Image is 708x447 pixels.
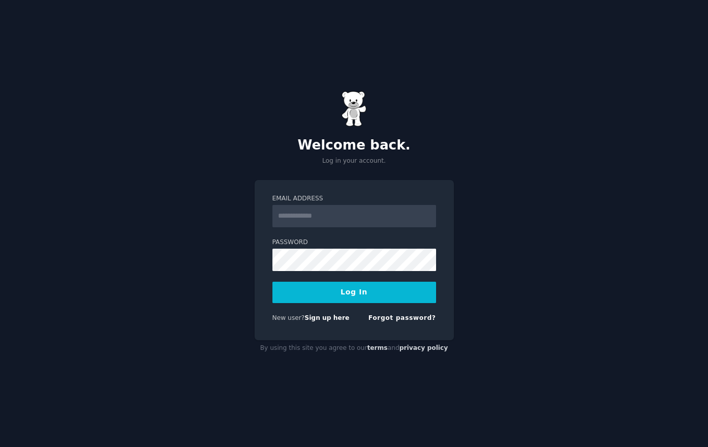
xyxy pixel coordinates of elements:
div: By using this site you agree to our and [255,340,454,356]
p: Log in your account. [255,157,454,166]
a: Sign up here [304,314,349,321]
label: Email Address [272,194,436,203]
label: Password [272,238,436,247]
a: terms [367,344,387,351]
span: New user? [272,314,305,321]
button: Log In [272,282,436,303]
a: Forgot password? [368,314,436,321]
h2: Welcome back. [255,137,454,154]
a: privacy policy [399,344,448,351]
img: Gummy Bear [342,91,367,127]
